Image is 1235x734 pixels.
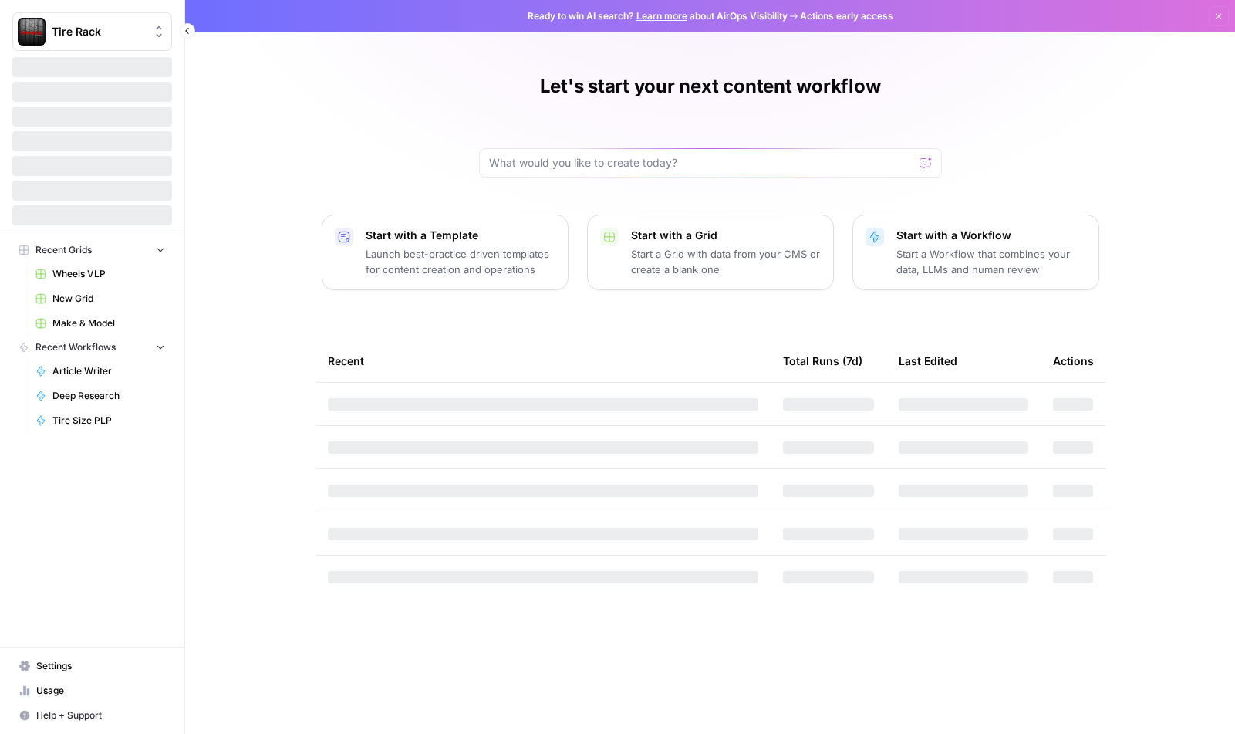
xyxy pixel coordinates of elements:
span: Ready to win AI search? about AirOps Visibility [528,9,788,23]
span: Article Writer [52,364,165,378]
div: Total Runs (7d) [783,340,862,382]
a: Article Writer [29,359,172,384]
span: Usage [36,684,165,698]
a: Tire Size PLP [29,408,172,433]
button: Start with a GridStart a Grid with data from your CMS or create a blank one [587,215,834,290]
span: Tire Size PLP [52,414,165,428]
div: Last Edited [899,340,957,382]
div: Actions [1053,340,1094,382]
span: Wheels VLP [52,267,165,281]
a: Settings [12,654,172,678]
span: Make & Model [52,316,165,330]
span: Help + Support [36,709,165,722]
button: Start with a TemplateLaunch best-practice driven templates for content creation and operations [322,215,569,290]
a: Deep Research [29,384,172,408]
p: Start a Grid with data from your CMS or create a blank one [631,246,821,277]
a: Wheels VLP [29,262,172,286]
span: Actions early access [800,9,893,23]
span: Settings [36,659,165,673]
span: Tire Rack [52,24,145,39]
div: Recent [328,340,758,382]
button: Recent Workflows [12,336,172,359]
p: Launch best-practice driven templates for content creation and operations [366,246,555,277]
input: What would you like to create today? [489,155,913,171]
img: Tire Rack Logo [18,18,46,46]
span: Deep Research [52,389,165,403]
button: Start with a WorkflowStart a Workflow that combines your data, LLMs and human review [852,215,1099,290]
button: Recent Grids [12,238,172,262]
span: Recent Workflows [35,340,116,354]
p: Start with a Workflow [896,228,1086,243]
p: Start with a Template [366,228,555,243]
a: New Grid [29,286,172,311]
a: Usage [12,678,172,703]
span: New Grid [52,292,165,306]
h1: Let's start your next content workflow [540,74,881,99]
p: Start a Workflow that combines your data, LLMs and human review [896,246,1086,277]
button: Workspace: Tire Rack [12,12,172,51]
button: Help + Support [12,703,172,728]
a: Make & Model [29,311,172,336]
span: Recent Grids [35,243,92,257]
p: Start with a Grid [631,228,821,243]
a: Learn more [636,10,687,22]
